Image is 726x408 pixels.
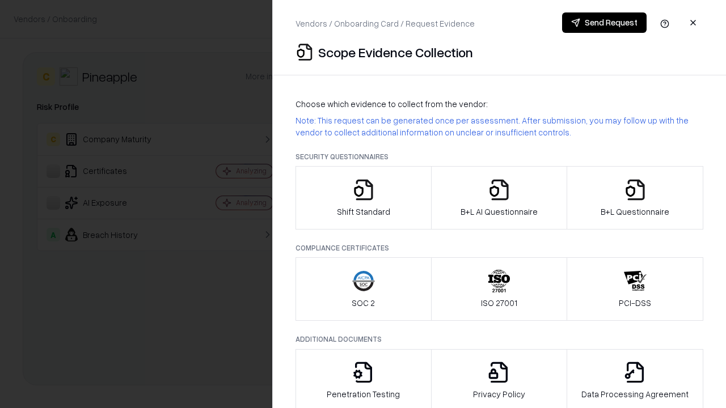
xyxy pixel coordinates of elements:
p: Penetration Testing [327,388,400,400]
p: Scope Evidence Collection [318,43,473,61]
p: Data Processing Agreement [581,388,689,400]
p: ISO 27001 [481,297,517,309]
button: B+L AI Questionnaire [431,166,568,229]
p: Choose which evidence to collect from the vendor: [296,98,703,110]
button: B+L Questionnaire [567,166,703,229]
button: SOC 2 [296,257,432,321]
button: ISO 27001 [431,257,568,321]
p: Shift Standard [337,206,390,218]
p: SOC 2 [352,297,375,309]
button: PCI-DSS [567,257,703,321]
p: PCI-DSS [619,297,651,309]
p: Note: This request can be generated once per assessment. After submission, you may follow up with... [296,114,703,138]
p: Security Questionnaires [296,152,703,161]
button: Send Request [562,12,647,33]
p: Compliance Certificates [296,243,703,253]
p: Additional Documents [296,334,703,344]
p: Privacy Policy [473,388,525,400]
p: B+L AI Questionnaire [461,206,538,218]
button: Shift Standard [296,166,432,229]
p: B+L Questionnaire [601,206,669,218]
p: Vendors / Onboarding Card / Request Evidence [296,18,475,29]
